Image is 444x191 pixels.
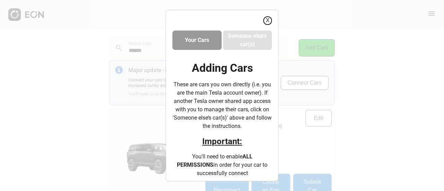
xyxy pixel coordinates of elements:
[224,32,271,49] h3: Someone else’s car(s)
[177,153,253,168] b: ALL PERMISSIONS
[191,64,253,72] h1: Adding Cars
[172,136,272,147] h2: Important:
[172,153,272,177] p: You'll need to enable in order for your car to successfully connect
[185,36,209,44] h3: Your Cars
[263,16,272,25] button: X
[172,80,272,130] p: These are cars you own directly (i.e. you are the main Tesla account owner). If another Tesla own...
